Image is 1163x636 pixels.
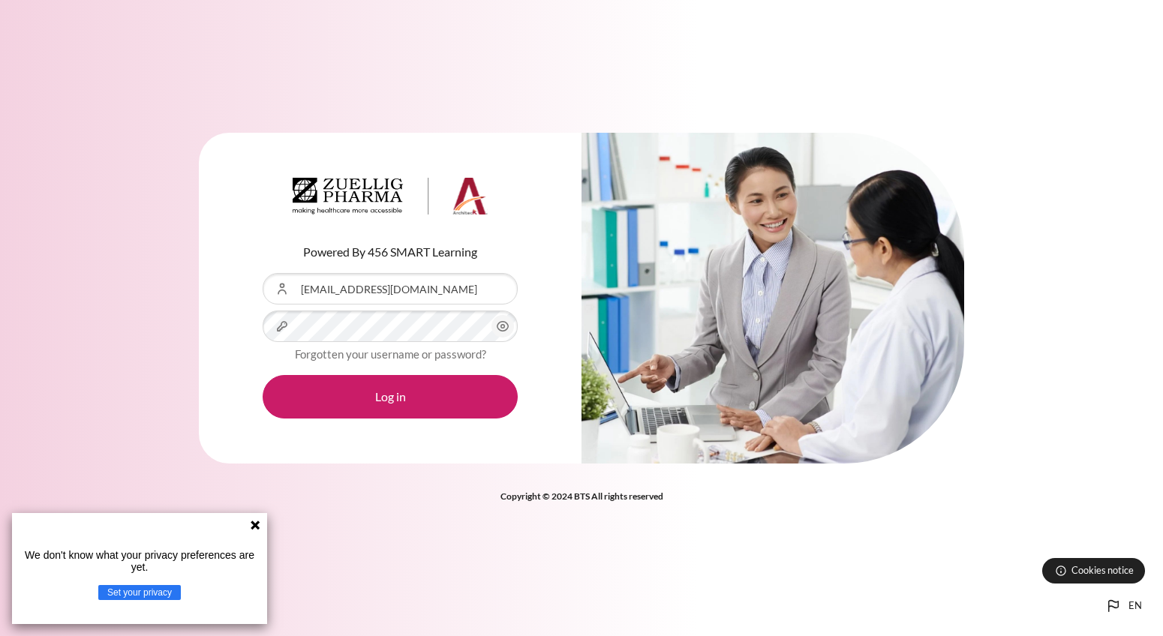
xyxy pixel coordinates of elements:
p: Powered By 456 SMART Learning [263,243,518,261]
button: Log in [263,375,518,418]
a: Forgotten your username or password? [295,347,486,361]
img: Architeck [293,178,488,215]
strong: Copyright © 2024 BTS All rights reserved [500,490,663,502]
p: We don't know what your privacy preferences are yet. [18,549,261,573]
button: Languages [1098,591,1148,621]
button: Set your privacy [98,585,181,600]
a: Architeck [293,178,488,221]
button: Cookies notice [1042,558,1145,583]
input: Username or Email Address [263,273,518,304]
span: en [1128,598,1142,613]
span: Cookies notice [1071,563,1134,577]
